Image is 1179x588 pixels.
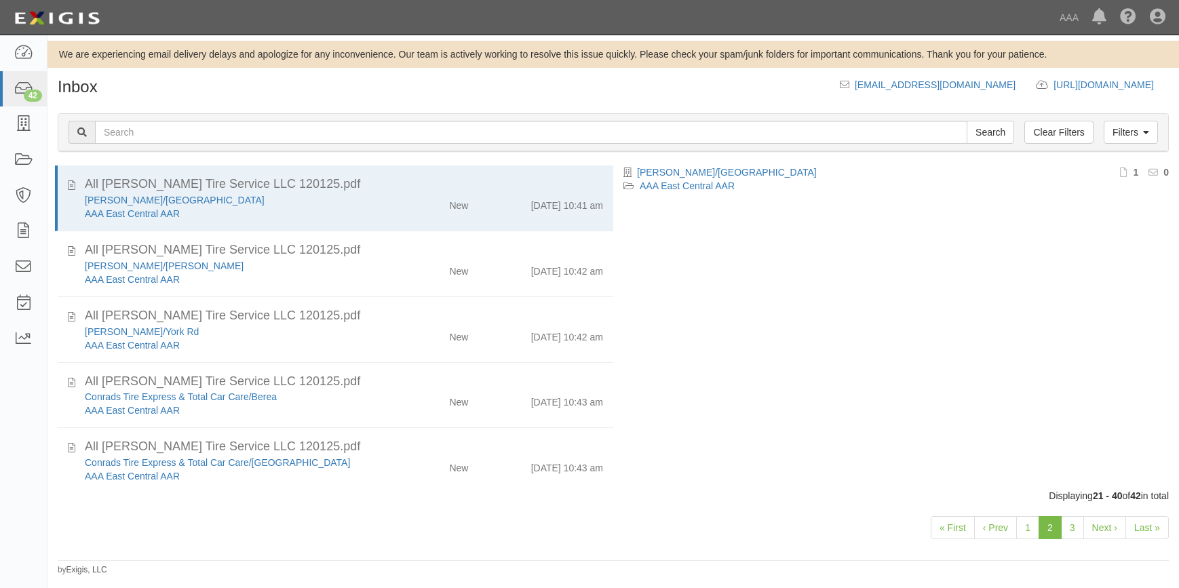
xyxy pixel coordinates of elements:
b: 21 - 40 [1093,490,1123,501]
div: All Conrad's Tire Service LLC 120125.pdf [85,176,603,193]
div: All Conrad's Tire Service LLC 120125.pdf [85,241,603,259]
div: AAA East Central AAR [85,273,379,286]
b: 0 [1163,167,1169,178]
a: [PERSON_NAME]/[GEOGRAPHIC_DATA] [637,167,817,178]
div: Conrad's/Willoughby [85,259,379,273]
div: We are experiencing email delivery delays and apologize for any inconvenience. Our team is active... [47,47,1179,61]
a: Conrads Tire Express & Total Car Care/Berea [85,391,277,402]
div: [DATE] 10:43 am [531,456,603,475]
h1: Inbox [58,78,98,96]
input: Search [967,121,1014,144]
div: Displaying of in total [47,489,1179,503]
div: 42 [24,90,42,102]
small: by [58,564,107,576]
a: 1 [1016,516,1039,539]
a: AAA [1053,4,1085,31]
a: AAA East Central AAR [85,208,180,219]
div: New [449,259,468,278]
a: Last » [1125,516,1169,539]
div: [DATE] 10:43 am [531,390,603,409]
div: Conrads Tire Express & Total Car Care/Cleveland Heights [85,456,379,469]
a: 2 [1039,516,1062,539]
input: Search [95,121,967,144]
img: logo-5460c22ac91f19d4615b14bd174203de0afe785f0fc80cf4dbbc73dc1793850b.png [10,6,104,31]
a: AAA East Central AAR [85,471,180,482]
b: 42 [1130,490,1141,501]
div: Conrad's/York Rd [85,325,379,338]
div: AAA East Central AAR [85,207,379,220]
a: [PERSON_NAME]/[GEOGRAPHIC_DATA] [85,195,265,205]
div: All Conrad's Tire Service LLC 120125.pdf [85,307,603,325]
a: Clear Filters [1024,121,1093,144]
a: Next › [1083,516,1126,539]
a: AAA East Central AAR [85,405,180,416]
div: New [449,193,468,212]
div: New [449,390,468,409]
i: Help Center - Complianz [1120,9,1136,26]
a: [PERSON_NAME]/York Rd [85,326,199,337]
a: ‹ Prev [974,516,1017,539]
div: [DATE] 10:42 am [531,259,603,278]
div: [DATE] 10:42 am [531,325,603,344]
a: Conrads Tire Express & Total Car Care/[GEOGRAPHIC_DATA] [85,457,350,468]
a: 3 [1061,516,1084,539]
div: All Conrad's Tire Service LLC 120125.pdf [85,373,603,391]
a: « First [931,516,975,539]
a: [PERSON_NAME]/[PERSON_NAME] [85,260,244,271]
a: [URL][DOMAIN_NAME] [1054,79,1169,90]
a: Filters [1104,121,1158,144]
a: AAA East Central AAR [85,340,180,351]
div: All Conrad's Tire Service LLC 120125.pdf [85,438,603,456]
div: Conrad's/Westlake [85,193,379,207]
div: AAA East Central AAR [85,404,379,417]
div: AAA East Central AAR [85,469,379,483]
a: [EMAIL_ADDRESS][DOMAIN_NAME] [855,79,1016,90]
b: 1 [1133,167,1138,178]
div: AAA East Central AAR [85,338,379,352]
div: [DATE] 10:41 am [531,193,603,212]
div: New [449,456,468,475]
a: Exigis, LLC [66,565,107,574]
a: AAA East Central AAR [85,274,180,285]
div: Conrads Tire Express & Total Car Care/Berea [85,390,379,404]
div: New [449,325,468,344]
a: AAA East Central AAR [640,180,735,191]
